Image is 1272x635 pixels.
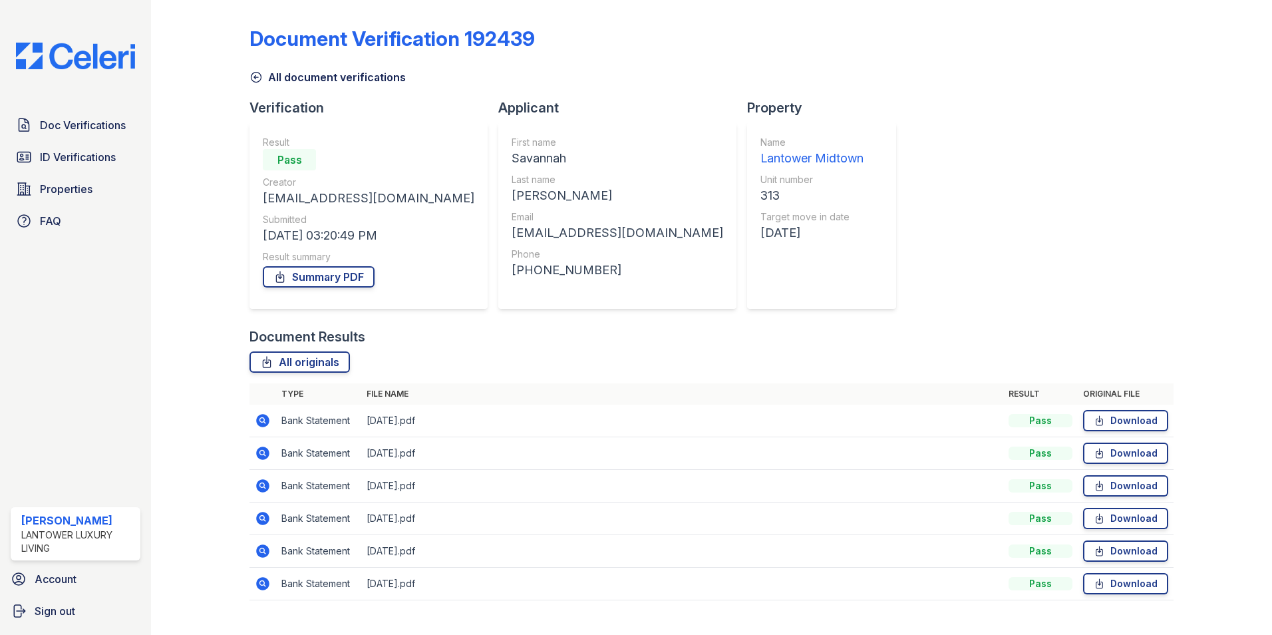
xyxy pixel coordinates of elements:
td: Bank Statement [276,503,361,535]
div: [PERSON_NAME] [21,513,135,529]
div: Applicant [498,99,747,117]
div: Name [760,136,864,149]
div: Lantower Midtown [760,149,864,168]
div: Pass [1009,447,1072,460]
img: CE_Logo_Blue-a8612792a0a2168367f1c8372b55b34899dd931a85d93a1a3d3e32e68fde9ad4.png [5,43,146,69]
span: Sign out [35,603,75,619]
div: Property [747,99,907,117]
a: FAQ [11,208,140,234]
div: Result summary [263,250,474,264]
a: All originals [249,351,350,373]
div: Pass [1009,512,1072,525]
span: ID Verifications [40,149,116,165]
td: Bank Statement [276,535,361,568]
div: Unit number [760,173,864,186]
th: File name [361,383,1003,405]
div: Creator [263,176,474,189]
span: Doc Verifications [40,117,126,133]
a: ID Verifications [11,144,140,170]
div: Pass [1009,414,1072,427]
a: Account [5,566,146,592]
a: Doc Verifications [11,112,140,138]
div: [EMAIL_ADDRESS][DOMAIN_NAME] [263,189,474,208]
td: Bank Statement [276,568,361,600]
td: [DATE].pdf [361,535,1003,568]
a: Name Lantower Midtown [760,136,864,168]
div: Submitted [263,213,474,226]
div: Target move in date [760,210,864,224]
div: Lantower Luxury Living [21,529,135,555]
td: [DATE].pdf [361,470,1003,503]
td: [DATE].pdf [361,503,1003,535]
div: Pass [263,149,316,170]
div: Phone [512,248,723,261]
div: 313 [760,186,864,205]
div: [PERSON_NAME] [512,186,723,205]
th: Result [1003,383,1078,405]
div: First name [512,136,723,149]
a: Summary PDF [263,266,375,288]
div: Pass [1009,544,1072,558]
div: [DATE] [760,224,864,242]
div: Document Verification 192439 [249,27,535,51]
div: Verification [249,99,498,117]
a: Properties [11,176,140,202]
th: Type [276,383,361,405]
span: Properties [40,181,92,197]
span: FAQ [40,213,61,229]
a: Download [1083,573,1168,594]
div: Savannah [512,149,723,168]
span: Account [35,571,77,587]
td: Bank Statement [276,405,361,437]
div: Pass [1009,479,1072,493]
a: Download [1083,475,1168,497]
td: [DATE].pdf [361,405,1003,437]
div: Document Results [249,327,365,346]
div: Pass [1009,577,1072,590]
div: [EMAIL_ADDRESS][DOMAIN_NAME] [512,224,723,242]
td: Bank Statement [276,437,361,470]
td: [DATE].pdf [361,437,1003,470]
a: Sign out [5,598,146,624]
a: Download [1083,410,1168,431]
a: Download [1083,443,1168,464]
div: Email [512,210,723,224]
div: Last name [512,173,723,186]
th: Original file [1078,383,1174,405]
a: Download [1083,508,1168,529]
div: Result [263,136,474,149]
div: [PHONE_NUMBER] [512,261,723,280]
a: Download [1083,540,1168,562]
a: All document verifications [249,69,406,85]
td: Bank Statement [276,470,361,503]
div: [DATE] 03:20:49 PM [263,226,474,245]
td: [DATE].pdf [361,568,1003,600]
